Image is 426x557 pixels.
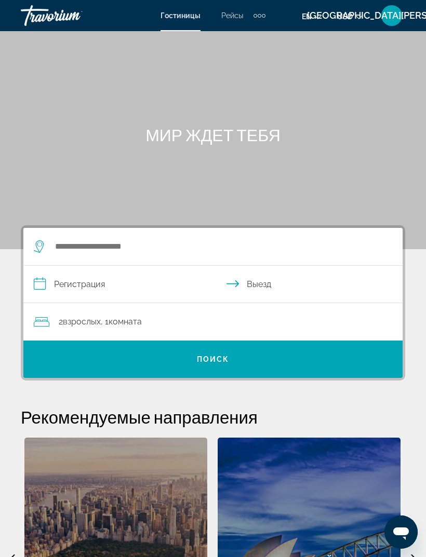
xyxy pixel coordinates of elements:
button: Изменить язык [302,9,322,24]
button: Меню пользователя [378,5,405,26]
span: ПОИСК [197,355,230,363]
a: Гостиницы [161,11,201,20]
button: Путешественники: 2 взрослых, 0 детей [23,303,403,341]
button: Даты заезда и выезда [23,266,403,303]
button: ПОИСК [23,341,403,378]
span: EN [302,12,312,21]
span: взрослых [63,317,101,327]
h2: Рекомендуемые направления [21,406,405,427]
a: Травориум [21,2,125,29]
span: , 1 [101,315,142,329]
button: Дополнительные элементы навигации [254,7,265,24]
span: комната [109,317,142,327]
span: 2 [59,315,101,329]
iframe: Кнопка запуска окна обмена сообщениями [384,515,418,549]
h1: МИР ЖДЕТ ТЕБЯ [21,125,405,145]
button: Изменить валюту [337,9,363,24]
div: Поиск виджета [23,228,403,378]
a: Рейсы [221,11,243,20]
